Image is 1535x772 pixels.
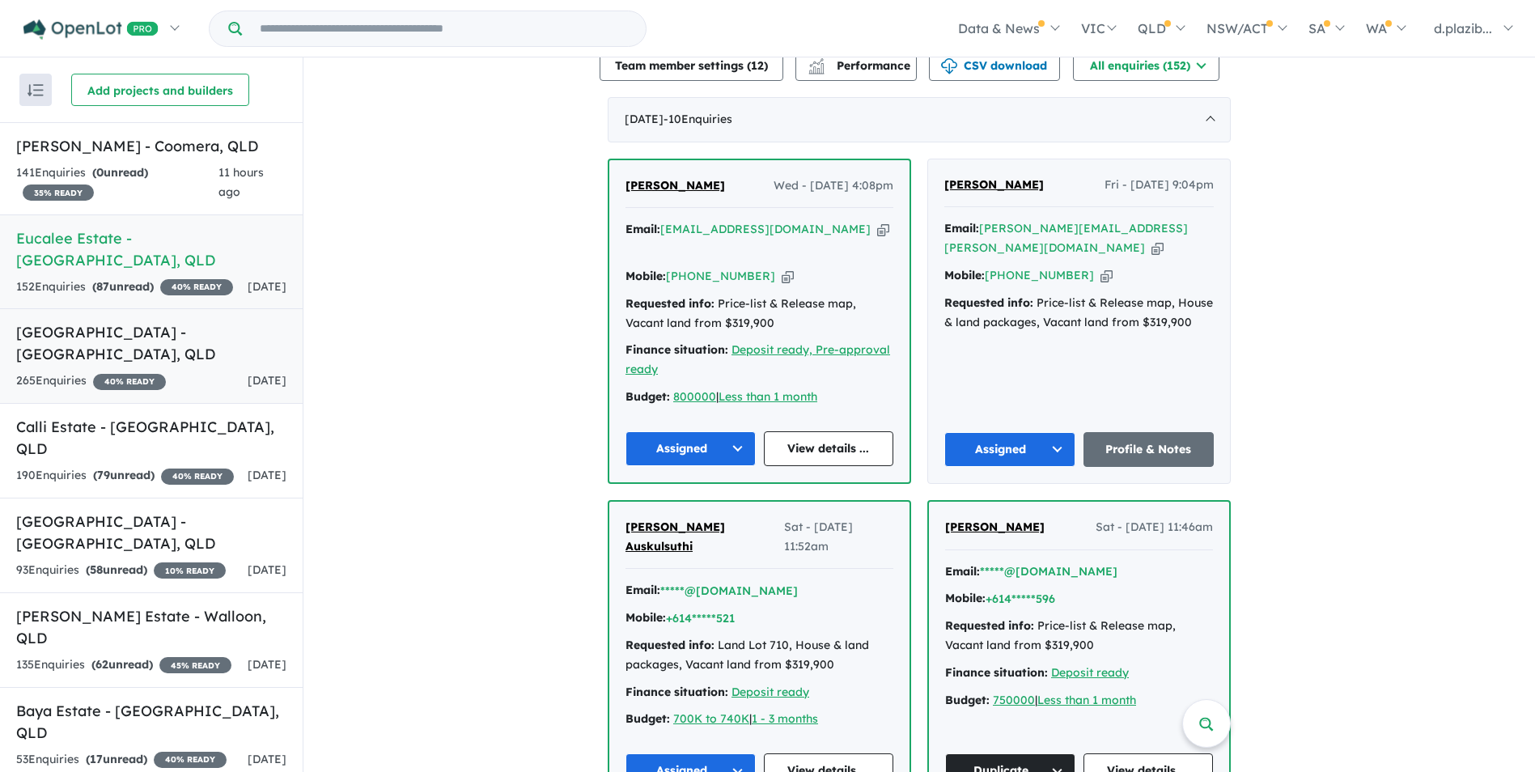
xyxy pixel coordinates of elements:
span: [DATE] [248,752,286,766]
span: [DATE] [248,373,286,388]
span: 40 % READY [93,374,166,390]
a: 1 - 3 months [752,711,818,726]
span: [DATE] [248,657,286,672]
span: [DATE] [248,468,286,482]
span: [DATE] [248,279,286,294]
span: [PERSON_NAME] Auskulsuthi [625,520,725,554]
div: 141 Enquir ies [16,163,218,202]
h5: [PERSON_NAME] Estate - Walloon , QLD [16,605,286,649]
button: Team member settings (12) [600,49,783,81]
img: sort.svg [28,84,44,96]
div: 190 Enquir ies [16,466,234,486]
a: [PERSON_NAME][EMAIL_ADDRESS][PERSON_NAME][DOMAIN_NAME] [944,221,1188,255]
strong: Mobile: [944,268,985,282]
strong: ( unread) [92,279,154,294]
a: Deposit ready, Pre-approval ready [625,342,890,376]
span: Sat - [DATE] 11:52am [784,518,893,557]
a: Deposit ready [1051,665,1129,680]
button: CSV download [929,49,1060,81]
div: 135 Enquir ies [16,655,231,675]
div: 152 Enquir ies [16,278,233,297]
a: [PERSON_NAME] [625,176,725,196]
span: 40 % READY [154,752,227,768]
strong: Email: [625,222,660,236]
span: 79 [97,468,110,482]
a: Deposit ready [731,685,809,699]
strong: ( unread) [93,468,155,482]
u: 750000 [993,693,1035,707]
div: 93 Enquir ies [16,561,226,580]
button: Copy [1151,240,1164,257]
a: Less than 1 month [1037,693,1136,707]
button: Copy [877,221,889,238]
h5: [GEOGRAPHIC_DATA] - [GEOGRAPHIC_DATA] , QLD [16,321,286,365]
div: 265 Enquir ies [16,371,166,391]
div: | [945,691,1213,710]
strong: Finance situation: [625,685,728,699]
span: Fri - [DATE] 9:04pm [1105,176,1214,195]
span: 40 % READY [160,279,233,295]
strong: Email: [625,583,660,597]
strong: Mobile: [625,269,666,283]
span: [PERSON_NAME] [625,178,725,193]
button: Assigned [944,432,1075,467]
a: 800000 [673,389,716,404]
button: Performance [795,49,917,81]
strong: Budget: [625,711,670,726]
strong: Email: [945,564,980,579]
button: Copy [782,268,794,285]
a: [PERSON_NAME] [945,518,1045,537]
span: 17 [90,752,103,766]
span: 0 [96,165,104,180]
h5: Baya Estate - [GEOGRAPHIC_DATA] , QLD [16,700,286,744]
div: Price-list & Release map, Vacant land from $319,900 [945,617,1213,655]
div: [DATE] [608,97,1231,142]
strong: ( unread) [92,165,148,180]
div: 53 Enquir ies [16,750,227,770]
img: Openlot PRO Logo White [23,19,159,40]
a: [PERSON_NAME] [944,176,1044,195]
h5: [GEOGRAPHIC_DATA] - [GEOGRAPHIC_DATA] , QLD [16,511,286,554]
span: Performance [811,58,910,73]
div: Land Lot 710, House & land packages, Vacant land from $319,900 [625,636,893,675]
strong: Email: [944,221,979,235]
span: [PERSON_NAME] [945,520,1045,534]
h5: Calli Estate - [GEOGRAPHIC_DATA] , QLD [16,416,286,460]
span: 40 % READY [161,469,234,485]
span: 58 [90,562,103,577]
span: 10 % READY [154,562,226,579]
span: 45 % READY [159,657,231,673]
strong: Requested info: [944,295,1033,310]
u: Less than 1 month [719,389,817,404]
img: download icon [941,58,957,74]
button: All enquiries (152) [1073,49,1219,81]
span: 12 [751,58,764,73]
span: 87 [96,279,109,294]
strong: Requested info: [625,638,714,652]
img: line-chart.svg [809,58,824,67]
a: View details ... [764,431,894,466]
strong: Requested info: [945,618,1034,633]
h5: Eucalee Estate - [GEOGRAPHIC_DATA] , QLD [16,227,286,271]
span: - 10 Enquir ies [664,112,732,126]
strong: ( unread) [86,562,147,577]
span: 35 % READY [23,185,94,201]
span: d.plazib... [1434,20,1492,36]
img: bar-chart.svg [808,63,825,74]
u: 700K to 740K [673,711,749,726]
span: Sat - [DATE] 11:46am [1096,518,1213,537]
strong: Mobile: [945,591,986,605]
button: Add projects and builders [71,74,249,106]
strong: Finance situation: [625,342,728,357]
span: [DATE] [248,562,286,577]
div: | [625,710,893,729]
span: [PERSON_NAME] [944,177,1044,192]
strong: ( unread) [91,657,153,672]
a: [PERSON_NAME] Auskulsuthi [625,518,784,557]
a: [PHONE_NUMBER] [666,269,775,283]
span: 11 hours ago [218,165,264,199]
